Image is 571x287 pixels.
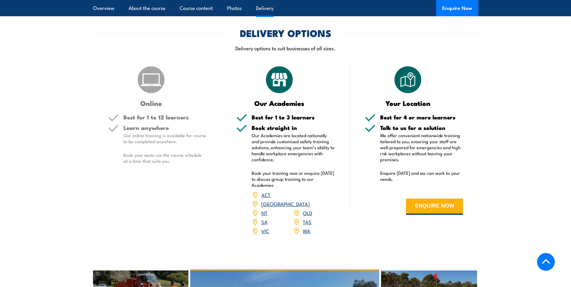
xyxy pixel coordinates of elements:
[380,125,463,131] h5: Talk to us for a solution
[252,170,335,188] p: Book your training now or enquire [DATE] to discuss group training to our Academies
[365,100,451,106] h3: Your Location
[261,191,271,198] a: ACT
[123,132,206,144] p: Our online training is available for course to be completed anywhere.
[303,227,310,234] a: WA
[236,100,323,106] h3: Our Academies
[261,227,269,234] a: VIC
[303,218,312,225] a: TAS
[261,218,268,225] a: SA
[123,114,206,120] h5: Best for 1 to 12 learners
[252,114,335,120] h5: Best for 1 to 3 learners
[123,152,206,164] p: Book your seats via the course schedule at a time that suits you.
[261,200,310,207] a: [GEOGRAPHIC_DATA]
[123,125,206,131] h5: Learn anywhere
[380,114,463,120] h5: Best for 4 or more learners
[380,170,463,182] p: Enquire [DATE] and we can work to your needs.
[93,45,478,51] p: Delivery options to suit businesses of all sizes.
[108,100,194,106] h3: Online
[303,209,312,216] a: QLD
[261,209,268,216] a: NT
[240,29,331,37] h2: DELIVERY OPTIONS
[252,132,335,162] p: Our Academies are located nationally and provide customised safety training solutions, enhancing ...
[252,125,335,131] h5: Book straight in
[406,199,463,215] button: ENQUIRE NOW
[380,132,463,162] p: We offer convenient nationwide training tailored to you, ensuring your staff are well-prepared fo...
